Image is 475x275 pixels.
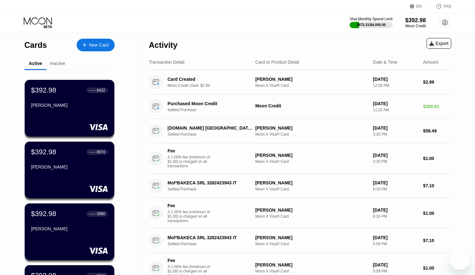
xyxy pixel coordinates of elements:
[31,210,56,218] div: $392.98
[24,41,47,50] div: Cards
[50,61,65,66] div: Inactive
[168,258,212,263] div: Fee
[168,83,259,88] div: Moon Credit Used: $2.99
[373,235,418,240] div: [DATE]
[149,70,451,94] div: Card CreatedMoon Credit Used: $2.99[PERSON_NAME]Moon X Visa® Card[DATE]12:26 PM$2.99
[373,153,418,158] div: [DATE]
[405,17,426,24] div: $392.98
[149,198,451,228] div: FeeA 1.00% fee (minimum of $1.00) is charged on all transactions[PERSON_NAME]Moon X Visa® Card[DA...
[149,119,451,143] div: [DOMAIN_NAME] [GEOGRAPHIC_DATA]Settled Purchase[PERSON_NAME]Moon X Visa® Card[DATE]3:35 PM$58.49
[168,132,259,137] div: Settled Purchase
[77,39,115,51] div: New Card
[255,103,368,108] div: Moon Credit
[255,269,368,273] div: Moon X Visa® Card
[423,60,438,65] div: Amount
[429,3,451,10] div: FAQ
[423,104,451,109] div: $200.01
[255,262,368,267] div: [PERSON_NAME]
[373,214,418,219] div: 6:16 PM
[373,101,418,106] div: [DATE]
[149,94,451,119] div: Purchased Moon CreditSettled PurchaseMoon Credit[DATE]11:22 AM$200.01
[423,183,451,188] div: $7.10
[168,77,252,82] div: Card Created
[423,156,451,161] div: $1.00
[357,23,386,27] div: $872.21 / $4,000.00
[97,150,105,154] div: 8974
[423,238,451,243] div: $7.10
[97,212,105,216] div: 3980
[25,80,114,137] div: $392.98● ● ● ●6422[PERSON_NAME]
[423,128,451,133] div: $58.49
[25,203,114,260] div: $392.98● ● ● ●3980[PERSON_NAME]
[255,235,368,240] div: [PERSON_NAME]
[149,41,177,50] div: Activity
[168,203,212,208] div: Fee
[373,262,418,267] div: [DATE]
[423,80,451,85] div: $2.99
[373,125,418,131] div: [DATE]
[429,41,448,46] div: Export
[31,148,56,156] div: $392.98
[350,17,392,21] div: Visa Monthly Spend Limit
[149,143,451,174] div: FeeA 1.00% fee (minimum of $1.00) is charged on all transactions[PERSON_NAME]Moon X Visa® Card[DA...
[31,164,108,169] div: [PERSON_NAME]
[255,60,299,65] div: Card or Product Detail
[25,142,114,198] div: $392.98● ● ● ●8974[PERSON_NAME]
[416,4,422,9] div: EN
[168,210,215,223] div: A 1.00% fee (minimum of $1.00) is charged on all transactions
[168,180,252,185] div: Mol*BAKECA SRL 3282423943 IT
[255,159,368,164] div: Moon X Visa® Card
[373,208,418,213] div: [DATE]
[31,86,56,94] div: $392.98
[373,187,418,191] div: 6:16 PM
[31,226,108,231] div: [PERSON_NAME]
[89,89,96,91] div: ● ● ● ●
[423,265,451,271] div: $1.00
[373,242,418,246] div: 5:59 PM
[373,159,418,164] div: 3:35 PM
[373,77,418,82] div: [DATE]
[97,88,105,93] div: 6422
[373,60,397,65] div: Date & Time
[168,101,252,106] div: Purchased Moon Credit
[255,214,368,219] div: Moon X Visa® Card
[89,42,109,48] div: New Card
[168,242,259,246] div: Settled Purchase
[373,108,418,112] div: 11:22 AM
[405,17,426,28] div: $392.98Moon Credit
[255,153,368,158] div: [PERSON_NAME]
[149,174,451,198] div: Mol*BAKECA SRL 3282423943 ITSettled Purchase[PERSON_NAME]Moon X Visa® Card[DATE]6:16 PM$7.10
[255,180,368,185] div: [PERSON_NAME]
[89,151,96,153] div: ● ● ● ●
[405,24,426,28] div: Moon Credit
[168,125,252,131] div: [DOMAIN_NAME] [GEOGRAPHIC_DATA]
[423,211,451,216] div: $1.00
[168,108,259,112] div: Settled Purchase
[373,269,418,273] div: 5:59 PM
[427,38,451,49] div: Export
[255,242,368,246] div: Moon X Visa® Card
[255,125,368,131] div: [PERSON_NAME]
[168,187,259,191] div: Settled Purchase
[168,235,252,240] div: Mol*BAKECA SRL 3282423943 IT
[89,213,96,215] div: ● ● ● ●
[149,228,451,253] div: Mol*BAKECA SRL 3282423943 ITSettled Purchase[PERSON_NAME]Moon X Visa® Card[DATE]5:59 PM$7.10
[31,103,108,108] div: [PERSON_NAME]
[373,83,418,88] div: 12:26 PM
[255,132,368,137] div: Moon X Visa® Card
[168,148,212,153] div: Fee
[255,77,368,82] div: [PERSON_NAME]
[255,187,368,191] div: Moon X Visa® Card
[373,180,418,185] div: [DATE]
[255,83,368,88] div: Moon X Visa® Card
[350,17,392,28] div: Visa Monthly Spend Limit$872.21/$4,000.00
[410,3,429,10] div: EN
[29,61,42,66] div: Active
[168,155,215,168] div: A 1.00% fee (minimum of $1.00) is charged on all transactions
[444,4,451,9] div: FAQ
[373,132,418,137] div: 3:35 PM
[149,60,184,65] div: Transaction Detail
[255,208,368,213] div: [PERSON_NAME]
